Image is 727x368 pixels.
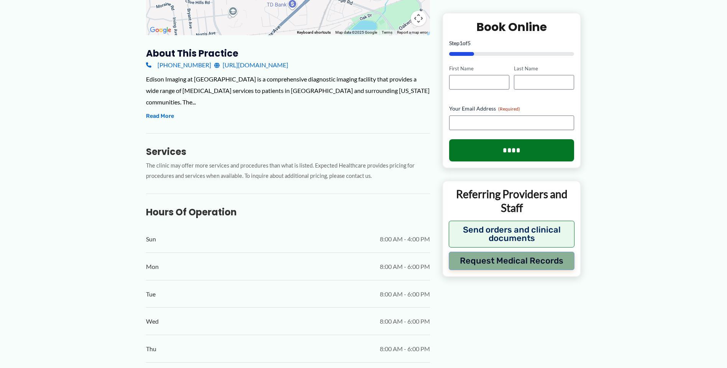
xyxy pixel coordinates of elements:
p: The clinic may offer more services and procedures than what is listed. Expected Healthcare provid... [146,161,430,181]
span: Thu [146,343,156,355]
div: Edison Imaging at [GEOGRAPHIC_DATA] is a comprehensive diagnostic imaging facility that provides ... [146,73,430,107]
button: Request Medical Records [449,251,575,270]
button: Map camera controls [411,11,426,26]
button: Keyboard shortcuts [297,30,331,35]
h3: Services [146,146,430,158]
label: Your Email Address [449,105,574,112]
h3: Hours of Operation [146,206,430,218]
img: Google [148,25,173,35]
a: Report a map error [397,30,428,34]
h2: Book Online [449,19,574,34]
span: 8:00 AM - 6:00 PM [380,261,430,272]
button: Send orders and clinical documents [449,220,575,247]
span: 8:00 AM - 6:00 PM [380,316,430,327]
p: Referring Providers and Staff [449,187,575,215]
label: Last Name [514,65,574,72]
span: Tue [146,288,156,300]
span: 8:00 AM - 4:00 PM [380,233,430,245]
a: Open this area in Google Maps (opens a new window) [148,25,173,35]
label: First Name [449,65,509,72]
a: [URL][DOMAIN_NAME] [214,59,288,71]
p: Step of [449,40,574,46]
button: Read More [146,112,174,121]
span: 8:00 AM - 6:00 PM [380,288,430,300]
span: 8:00 AM - 6:00 PM [380,343,430,355]
h3: About this practice [146,47,430,59]
span: Mon [146,261,159,272]
span: 5 [468,39,471,46]
a: [PHONE_NUMBER] [146,59,211,71]
a: Terms (opens in new tab) [382,30,392,34]
span: 1 [460,39,463,46]
span: Sun [146,233,156,245]
span: Wed [146,316,159,327]
span: (Required) [498,106,520,112]
span: Map data ©2025 Google [335,30,377,34]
